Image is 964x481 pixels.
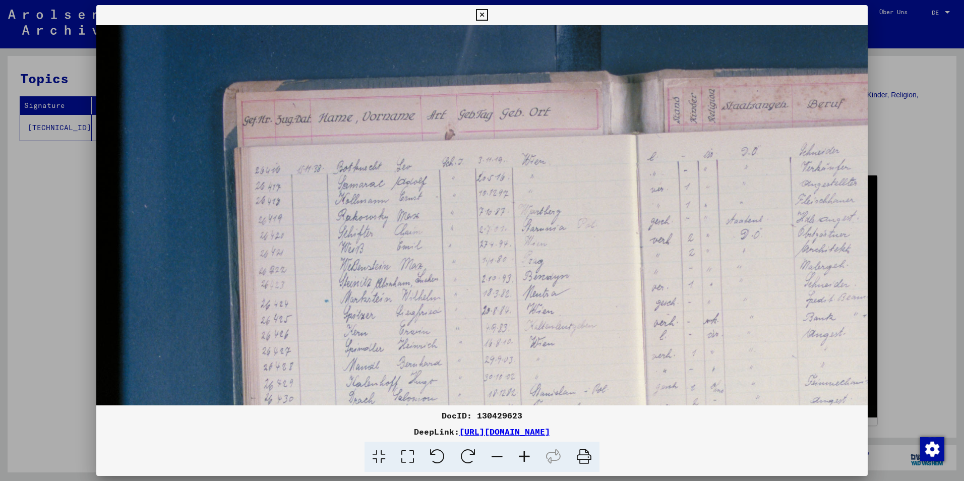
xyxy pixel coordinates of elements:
div: DeepLink: [96,426,868,438]
img: Zustimmung ändern [920,437,944,461]
div: DocID: 130429623 [96,409,868,422]
a: [URL][DOMAIN_NAME] [459,427,550,437]
div: Zustimmung ändern [920,437,944,461]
